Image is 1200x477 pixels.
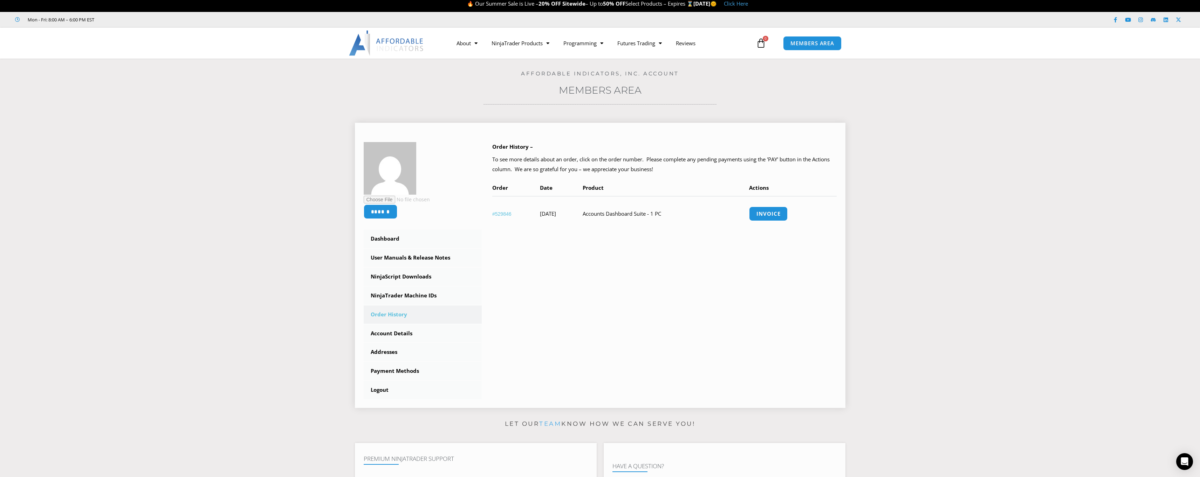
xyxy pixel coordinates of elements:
b: Order History – [492,143,533,150]
div: Open Intercom Messenger [1176,453,1193,470]
a: team [539,420,561,427]
a: NinjaTrader Products [485,35,556,51]
a: Affordable Indicators, Inc. Account [521,70,679,77]
span: Mon - Fri: 8:00 AM – 6:00 PM EST [26,15,94,24]
img: LogoAI | Affordable Indicators – NinjaTrader [349,31,424,56]
a: Addresses [364,343,482,361]
a: Account Details [364,324,482,343]
span: Actions [749,184,769,191]
p: To see more details about an order, click on the order number. Please complete any pending paymen... [492,155,837,174]
iframe: Customer reviews powered by Trustpilot [104,16,209,23]
a: Futures Trading [610,35,669,51]
a: NinjaTrader Machine IDs [364,287,482,305]
p: Let our know how we can serve you! [355,418,845,430]
span: 0 [763,36,768,41]
nav: Menu [450,35,754,51]
a: About [450,35,485,51]
a: 0 [746,33,776,53]
a: Members Area [559,84,642,96]
span: Date [540,184,553,191]
td: Accounts Dashboard Suite - 1 PC [583,196,749,231]
h4: Have A Question? [612,463,837,470]
span: Product [583,184,604,191]
a: User Manuals & Release Notes [364,249,482,267]
nav: Account pages [364,230,482,399]
a: Reviews [669,35,702,51]
h4: Premium NinjaTrader Support [364,455,588,462]
a: Order History [364,305,482,324]
a: MEMBERS AREA [783,36,842,51]
a: View order number 529846 [492,211,512,217]
img: 94d884f8b0756da6c2fc4817c9f84933f1a1dcaf0ac100b7bf10a7a1079213b1 [364,142,416,195]
a: NinjaScript Downloads [364,268,482,286]
a: Dashboard [364,230,482,248]
a: Invoice order number 529846 [749,207,788,221]
a: Payment Methods [364,362,482,380]
span: Order [492,184,508,191]
a: Programming [556,35,610,51]
a: Logout [364,381,482,399]
span: MEMBERS AREA [790,41,834,46]
time: [DATE] [540,210,556,217]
